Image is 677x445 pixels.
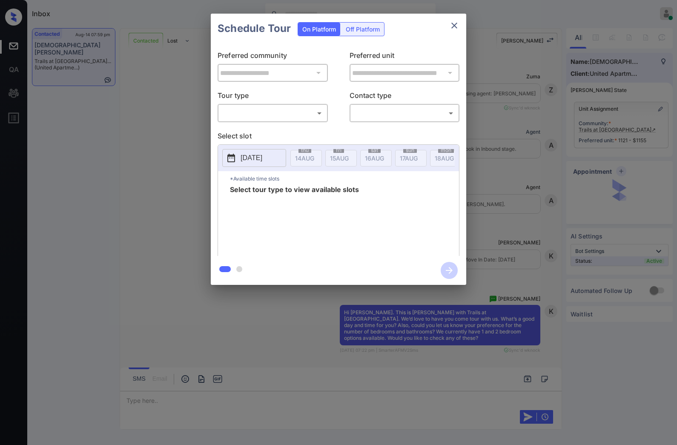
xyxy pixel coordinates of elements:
[222,149,286,167] button: [DATE]
[218,50,328,64] p: Preferred community
[230,171,459,186] p: *Available time slots
[350,50,460,64] p: Preferred unit
[241,153,262,163] p: [DATE]
[230,186,359,254] span: Select tour type to view available slots
[341,23,384,36] div: Off Platform
[446,17,463,34] button: close
[218,90,328,104] p: Tour type
[298,23,340,36] div: On Platform
[218,131,459,144] p: Select slot
[211,14,298,43] h2: Schedule Tour
[350,90,460,104] p: Contact type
